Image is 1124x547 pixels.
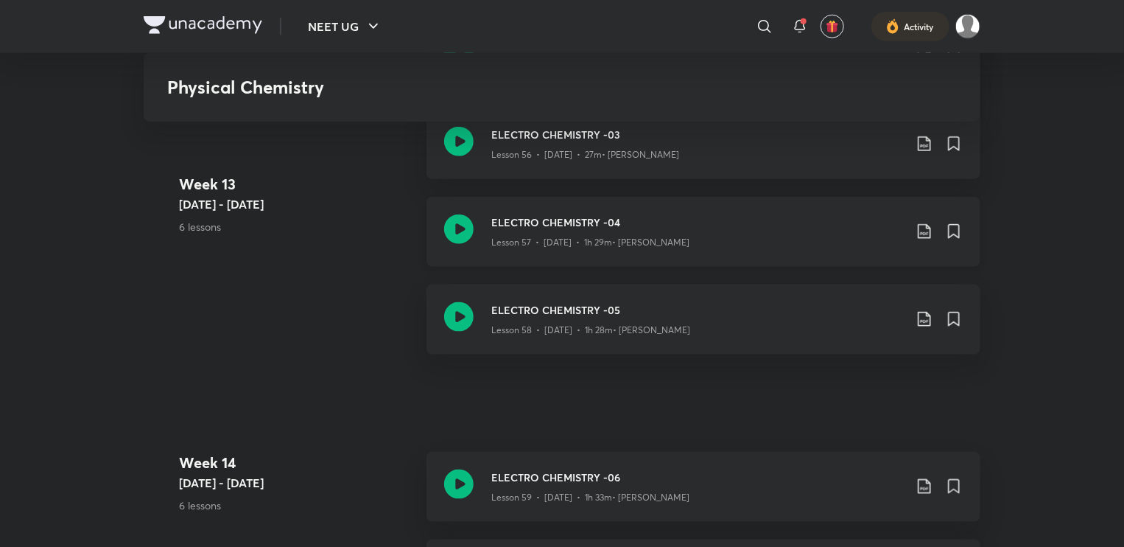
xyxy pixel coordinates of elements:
img: avatar [826,20,839,33]
a: ELECTRO CHEMISTRY -03Lesson 56 • [DATE] • 27m• [PERSON_NAME] [426,109,980,197]
img: activity [886,18,899,35]
h3: ELECTRO CHEMISTRY -06 [491,470,904,485]
p: Lesson 56 • [DATE] • 27m • [PERSON_NAME] [491,148,679,161]
h3: ELECTRO CHEMISTRY -03 [491,127,904,142]
p: Lesson 59 • [DATE] • 1h 33m • [PERSON_NAME] [491,491,689,504]
h4: Week 13 [179,173,415,195]
p: 6 lessons [179,219,415,234]
p: Lesson 57 • [DATE] • 1h 29m • [PERSON_NAME] [491,236,689,249]
p: Lesson 58 • [DATE] • 1h 28m • [PERSON_NAME] [491,324,690,337]
h3: Physical Chemistry [167,77,744,98]
img: Aman raj [955,14,980,39]
a: Company Logo [144,16,262,38]
button: NEET UG [299,12,391,41]
img: Company Logo [144,16,262,34]
h5: [DATE] - [DATE] [179,195,415,213]
p: 6 lessons [179,498,415,513]
h4: Week 14 [179,452,415,474]
a: ELECTRO CHEMISTRY -06Lesson 59 • [DATE] • 1h 33m• [PERSON_NAME] [426,452,980,540]
a: ELECTRO CHEMISTRY -04Lesson 57 • [DATE] • 1h 29m• [PERSON_NAME] [426,197,980,285]
a: ELECTRO CHEMISTRY -05Lesson 58 • [DATE] • 1h 28m• [PERSON_NAME] [426,285,980,372]
button: avatar [821,15,844,38]
h3: ELECTRO CHEMISTRY -04 [491,215,904,230]
h3: ELECTRO CHEMISTRY -05 [491,302,904,318]
h5: [DATE] - [DATE] [179,474,415,492]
